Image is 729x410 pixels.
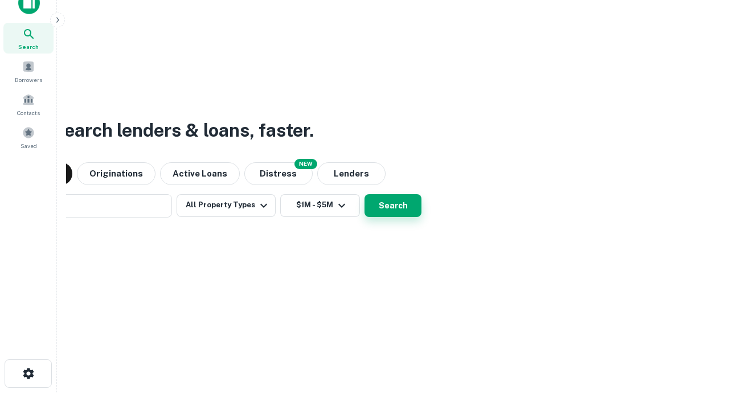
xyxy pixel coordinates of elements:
[672,319,729,374] iframe: Chat Widget
[317,162,386,185] button: Lenders
[17,108,40,117] span: Contacts
[160,162,240,185] button: Active Loans
[3,89,54,120] a: Contacts
[294,159,317,169] div: NEW
[3,56,54,87] a: Borrowers
[280,194,360,217] button: $1M - $5M
[364,194,421,217] button: Search
[52,117,314,144] h3: Search lenders & loans, faster.
[15,75,42,84] span: Borrowers
[244,162,313,185] button: Search distressed loans with lien and other non-mortgage details.
[77,162,155,185] button: Originations
[21,141,37,150] span: Saved
[18,42,39,51] span: Search
[3,122,54,153] a: Saved
[3,23,54,54] a: Search
[177,194,276,217] button: All Property Types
